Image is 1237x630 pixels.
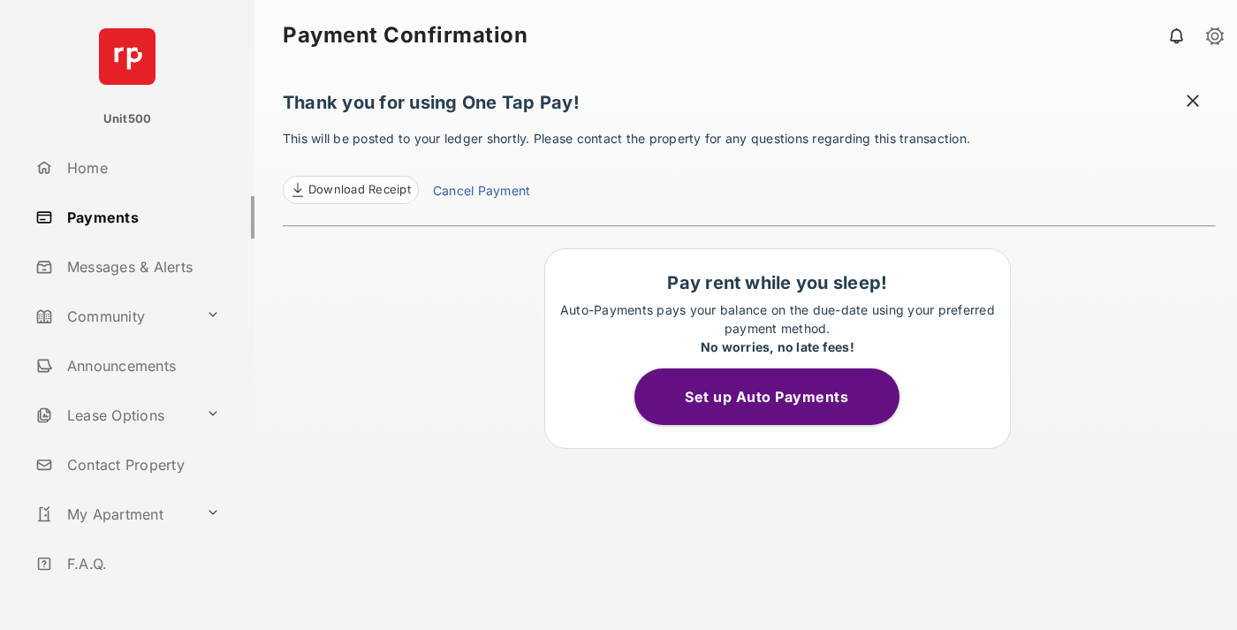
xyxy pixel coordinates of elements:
a: Community [28,295,199,338]
button: Set up Auto Payments [634,368,899,425]
a: Cancel Payment [433,181,530,204]
a: My Apartment [28,493,199,535]
a: Payments [28,196,254,239]
a: Contact Property [28,444,254,486]
a: F.A.Q. [28,543,254,585]
p: This will be posted to your ledger shortly. Please contact the property for any questions regardi... [283,129,1216,204]
h1: Thank you for using One Tap Pay! [283,92,1216,122]
p: Auto-Payments pays your balance on the due-date using your preferred payment method. [554,300,1001,356]
p: Unit500 [103,110,152,128]
h1: Pay rent while you sleep! [554,272,1001,293]
span: Download Receipt [308,181,411,199]
a: Set up Auto Payments [634,388,921,406]
img: svg+xml;base64,PHN2ZyB4bWxucz0iaHR0cDovL3d3dy53My5vcmcvMjAwMC9zdmciIHdpZHRoPSI2NCIgaGVpZ2h0PSI2NC... [99,28,156,85]
a: Home [28,147,254,189]
strong: Payment Confirmation [283,25,527,46]
div: No worries, no late fees! [554,338,1001,356]
a: Announcements [28,345,254,387]
a: Messages & Alerts [28,246,254,288]
a: Download Receipt [283,176,419,204]
a: Lease Options [28,394,199,436]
